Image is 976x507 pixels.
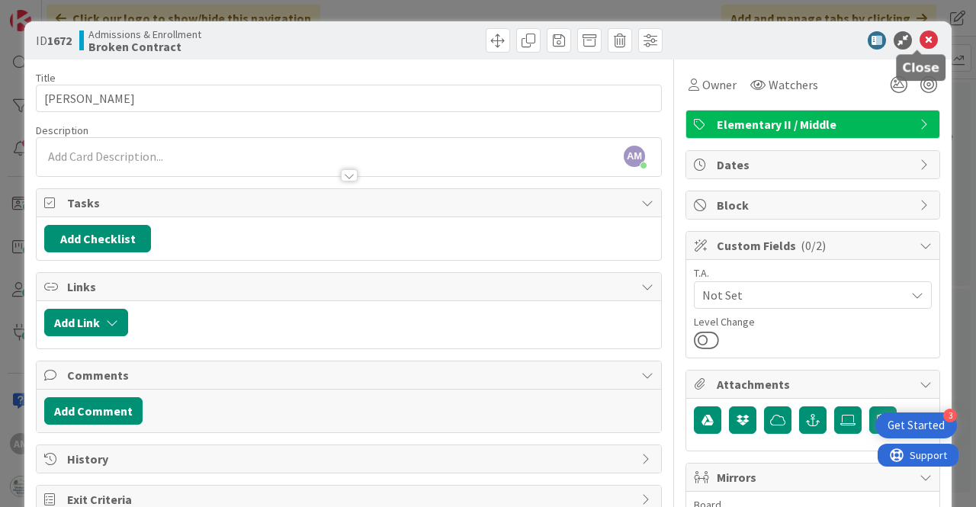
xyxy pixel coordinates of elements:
[36,85,662,112] input: type card name here...
[47,33,72,48] b: 1672
[32,2,69,21] span: Support
[67,194,634,212] span: Tasks
[694,316,932,327] div: Level Change
[67,278,634,296] span: Links
[888,418,945,433] div: Get Started
[44,225,151,252] button: Add Checklist
[624,146,645,167] span: AM
[36,124,88,137] span: Description
[717,236,912,255] span: Custom Fields
[88,28,201,40] span: Admissions & Enrollment
[694,268,932,278] div: T.A.
[44,309,128,336] button: Add Link
[902,60,939,75] h5: Close
[702,75,737,94] span: Owner
[88,40,201,53] b: Broken Contract
[717,196,912,214] span: Block
[875,412,957,438] div: Open Get Started checklist, remaining modules: 3
[36,31,72,50] span: ID
[717,156,912,174] span: Dates
[717,375,912,393] span: Attachments
[769,75,818,94] span: Watchers
[44,397,143,425] button: Add Comment
[943,409,957,422] div: 3
[717,115,912,133] span: Elementary II / Middle
[801,238,826,253] span: ( 0/2 )
[67,366,634,384] span: Comments
[36,71,56,85] label: Title
[702,286,905,304] span: Not Set
[67,450,634,468] span: History
[717,468,912,486] span: Mirrors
